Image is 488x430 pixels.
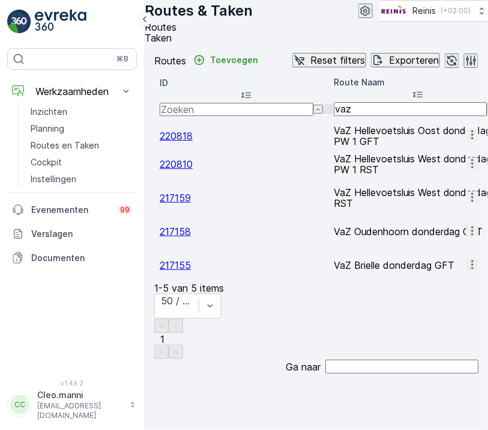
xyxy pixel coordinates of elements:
[31,173,76,185] p: Instellingen
[160,158,193,170] a: 220810
[160,192,191,204] a: 217159
[31,86,113,97] p: Werkzaamheden
[389,55,439,66] p: Exporteren
[31,252,132,264] p: Documenten
[160,77,333,89] p: ID
[441,6,471,16] p: ( +02:00 )
[334,102,487,115] input: Zoeken
[160,226,191,238] a: 217158
[31,228,132,240] p: Verslagen
[37,389,124,401] p: Cleo.manni
[31,106,67,118] p: Inzichten
[31,156,62,168] p: Cockpit
[145,32,172,44] span: Taken
[35,10,86,34] img: logo_light-DOdMpM7g.png
[31,140,99,152] p: Routes en Taken
[286,361,321,372] span: Ga naar
[160,334,164,345] span: 1
[145,21,176,33] span: Routes
[210,54,258,66] p: Toevoegen
[26,137,137,154] a: Routes en Taken
[7,198,137,222] a: Evenementen99
[26,171,137,188] a: Instellingen
[160,103,313,116] input: Zoeken
[26,103,137,120] a: Inzichten
[160,130,193,142] a: 220818
[7,10,31,34] img: logo
[161,295,193,306] div: 50 / Pagina
[7,379,137,387] span: v 1.49.2
[120,205,130,215] p: 99
[292,53,366,67] button: Reset filters
[7,246,137,270] a: Documenten
[371,53,440,67] button: Exporteren
[145,1,253,20] p: Routes & Taken
[31,204,110,216] p: Evenementen
[7,79,137,103] button: Werkzaamheden
[31,123,64,135] p: Planning
[7,222,137,246] a: Verslagen
[188,53,263,67] button: Toevoegen
[154,283,224,293] p: 1-5 van 5 items
[310,55,365,66] p: Reset filters
[26,120,137,137] a: Planning
[7,389,137,420] button: CCCleo.manni[EMAIL_ADDRESS][DOMAIN_NAME]
[26,154,137,171] a: Cockpit
[160,259,191,271] a: 217155
[37,401,124,420] p: [EMAIL_ADDRESS][DOMAIN_NAME]
[10,395,29,414] div: CC
[154,55,186,66] p: Routes
[413,5,436,17] p: Reinis
[116,54,128,64] p: ⌘B
[380,4,408,17] img: Reinis-Logo-Vrijstaand_Tekengebied-1-copy2_aBO4n7j.png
